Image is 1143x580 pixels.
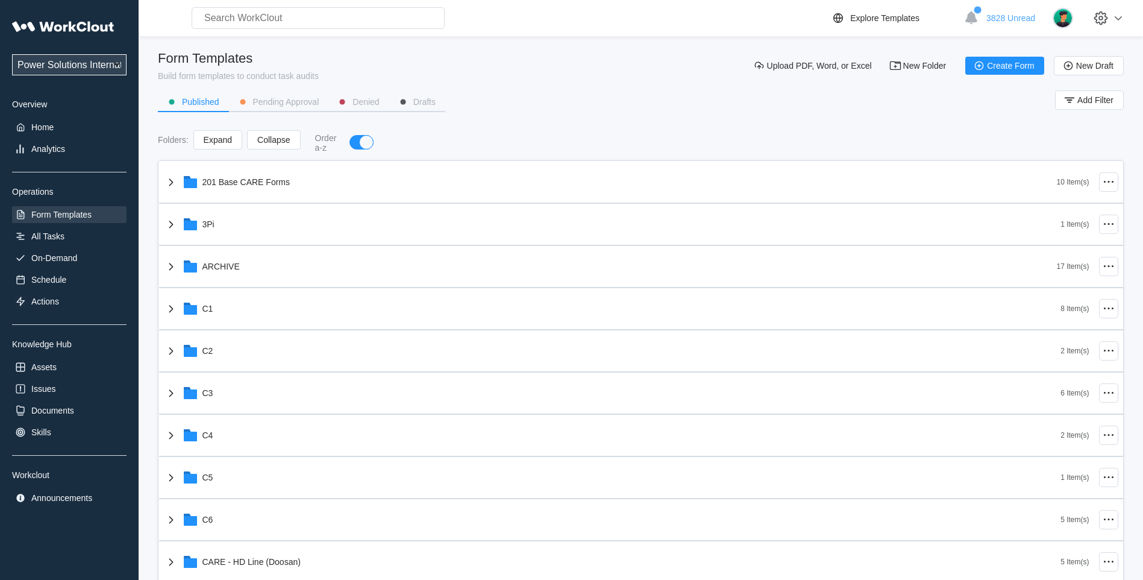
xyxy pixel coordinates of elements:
[12,293,127,310] a: Actions
[1060,389,1089,397] div: 6 Item(s)
[328,93,389,111] button: Denied
[1060,515,1089,524] div: 5 Item(s)
[204,136,232,144] span: Expand
[12,271,127,288] a: Schedule
[12,250,127,266] a: On-Demand
[31,122,54,132] div: Home
[1060,220,1089,229] div: 1 Item(s)
[31,362,57,372] div: Assets
[1053,8,1073,28] img: user.png
[745,57,882,75] button: Upload PDF, Word, or Excel
[1060,431,1089,440] div: 2 Item(s)
[158,71,319,81] div: Build form templates to conduct task audits
[1076,61,1113,70] span: New Draft
[1056,178,1089,186] div: 10 Item(s)
[413,98,436,106] div: Drafts
[987,61,1035,70] span: Create Form
[257,136,290,144] span: Collapse
[1060,304,1089,313] div: 8 Item(s)
[352,98,379,106] div: Denied
[31,297,59,306] div: Actions
[158,51,319,66] div: Form Templates
[1060,473,1089,482] div: 1 Item(s)
[31,427,51,437] div: Skills
[31,253,77,263] div: On-Demand
[202,430,213,440] div: C4
[12,99,127,109] div: Overview
[12,402,127,419] a: Documents
[965,57,1044,75] button: Create Form
[31,275,66,285] div: Schedule
[202,473,213,482] div: C5
[31,232,64,241] div: All Tasks
[850,13,919,23] div: Explore Templates
[158,93,229,111] button: Published
[12,490,127,506] a: Announcements
[315,133,338,153] div: Order a-z
[247,130,300,150] button: Collapse
[202,388,213,398] div: C3
[12,228,127,245] a: All Tasks
[12,359,127,376] a: Assets
[1060,347,1089,355] div: 2 Item(s)
[12,424,127,441] a: Skills
[192,7,445,29] input: Search WorkClout
[31,384,55,394] div: Issues
[882,57,956,75] button: New Folder
[229,93,329,111] button: Pending Approval
[12,140,127,157] a: Analytics
[202,262,240,271] div: ARCHIVE
[253,98,319,106] div: Pending Approval
[12,119,127,136] a: Home
[12,206,127,223] a: Form Templates
[202,219,215,229] div: 3Pi
[12,470,127,480] div: Workclout
[1055,90,1124,110] button: Add Filter
[1054,56,1124,75] button: New Draft
[158,135,189,145] div: Folders :
[31,406,74,415] div: Documents
[202,177,290,187] div: 201 Base CARE Forms
[182,98,219,106] div: Published
[903,61,947,70] span: New Folder
[1077,96,1113,104] span: Add Filter
[1060,558,1089,566] div: 5 Item(s)
[202,304,213,314] div: C1
[389,93,445,111] button: Drafts
[31,493,92,503] div: Announcements
[767,61,872,70] span: Upload PDF, Word, or Excel
[986,13,1035,23] span: 3828 Unread
[1056,262,1089,271] div: 17 Item(s)
[31,210,92,219] div: Form Templates
[12,339,127,349] div: Knowledge Hub
[202,346,213,356] div: C2
[202,557,301,567] div: CARE - HD Line (Doosan)
[193,130,242,150] button: Expand
[31,144,65,154] div: Analytics
[202,515,213,525] div: C6
[12,380,127,397] a: Issues
[12,187,127,197] div: Operations
[831,11,958,25] a: Explore Templates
